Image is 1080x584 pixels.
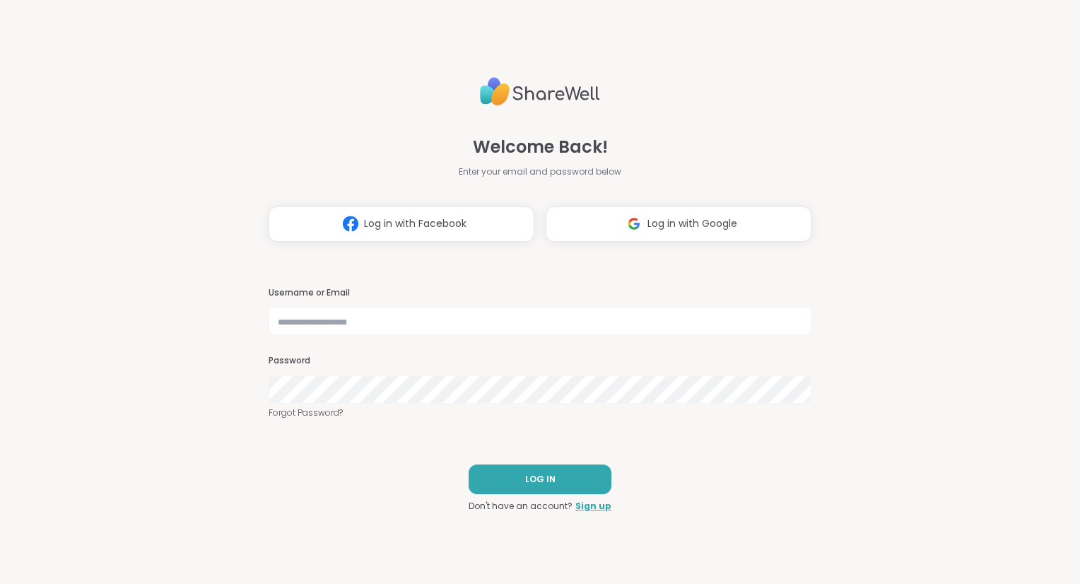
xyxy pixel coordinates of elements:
[575,500,611,513] a: Sign up
[269,206,534,242] button: Log in with Facebook
[473,134,608,160] span: Welcome Back!
[469,500,573,513] span: Don't have an account?
[364,216,466,231] span: Log in with Facebook
[469,465,611,494] button: LOG IN
[480,71,600,112] img: ShareWell Logo
[546,206,811,242] button: Log in with Google
[647,216,737,231] span: Log in with Google
[269,355,811,367] h3: Password
[621,211,647,237] img: ShareWell Logomark
[269,287,811,299] h3: Username or Email
[459,165,621,178] span: Enter your email and password below
[269,407,811,419] a: Forgot Password?
[337,211,364,237] img: ShareWell Logomark
[525,473,556,486] span: LOG IN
